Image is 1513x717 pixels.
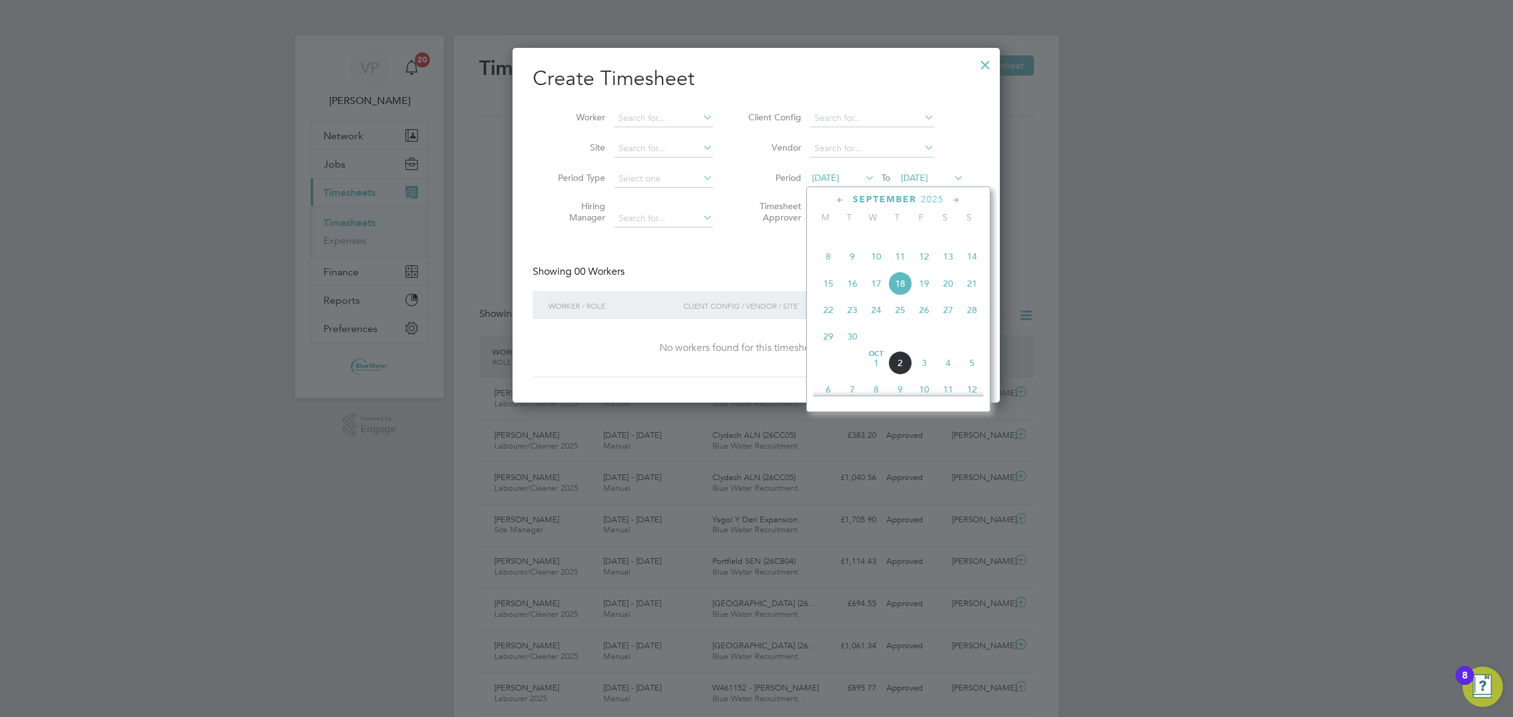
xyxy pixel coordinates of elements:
input: Search for... [614,140,713,158]
span: 17 [864,272,888,295]
input: Search for... [810,110,934,127]
span: 11 [936,377,960,401]
label: Hiring Manager [548,200,605,223]
span: 29 [816,324,840,348]
label: Worker [548,112,605,123]
span: [DATE] [812,172,839,183]
span: 8 [816,244,840,268]
span: W [861,212,885,223]
span: S [933,212,957,223]
span: 30 [840,324,864,348]
span: Oct [864,351,888,357]
span: 23 [840,298,864,322]
span: 4 [936,351,960,375]
label: Vendor [745,142,801,153]
span: 18 [888,272,912,295]
span: M [813,212,837,223]
span: 11 [888,244,912,268]
span: 20 [936,272,960,295]
button: Open Resource Center, 8 new notifications [1463,667,1503,707]
span: 26 [912,298,936,322]
span: 15 [816,272,840,295]
div: Worker / Role [545,291,680,320]
span: 13 [936,244,960,268]
span: 2025 [921,194,944,205]
span: 12 [912,244,936,268]
span: 00 Workers [574,265,625,278]
span: S [957,212,981,223]
label: Timesheet Approver [745,200,801,223]
span: 25 [888,298,912,322]
input: Search for... [614,210,713,227]
span: 28 [960,298,984,322]
input: Search for... [810,140,934,158]
input: Search for... [614,110,713,127]
span: T [885,212,909,223]
span: 3 [912,351,936,375]
span: F [909,212,933,223]
div: Showing [533,265,627,278]
div: 8 [1462,675,1468,692]
label: Period Type [548,172,605,183]
span: 5 [960,351,984,375]
span: 22 [816,298,840,322]
span: 24 [864,298,888,322]
span: September [853,194,917,205]
span: 2 [888,351,912,375]
div: Client Config / Vendor / Site [680,291,883,320]
span: 10 [864,244,888,268]
span: 21 [960,272,984,295]
span: 6 [816,377,840,401]
span: 10 [912,377,936,401]
span: 12 [960,377,984,401]
span: 14 [960,244,984,268]
span: 1 [864,351,888,375]
label: Site [548,142,605,153]
span: 9 [840,244,864,268]
span: 7 [840,377,864,401]
h2: Create Timesheet [533,66,980,92]
label: Client Config [745,112,801,123]
span: [DATE] [901,172,928,183]
span: 9 [888,377,912,401]
span: 16 [840,272,864,295]
span: 19 [912,272,936,295]
span: To [878,169,894,186]
label: Period [745,172,801,183]
input: Select one [614,170,713,188]
div: No workers found for this timesheet period. [545,341,967,355]
span: T [837,212,861,223]
span: 27 [936,298,960,322]
span: 8 [864,377,888,401]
